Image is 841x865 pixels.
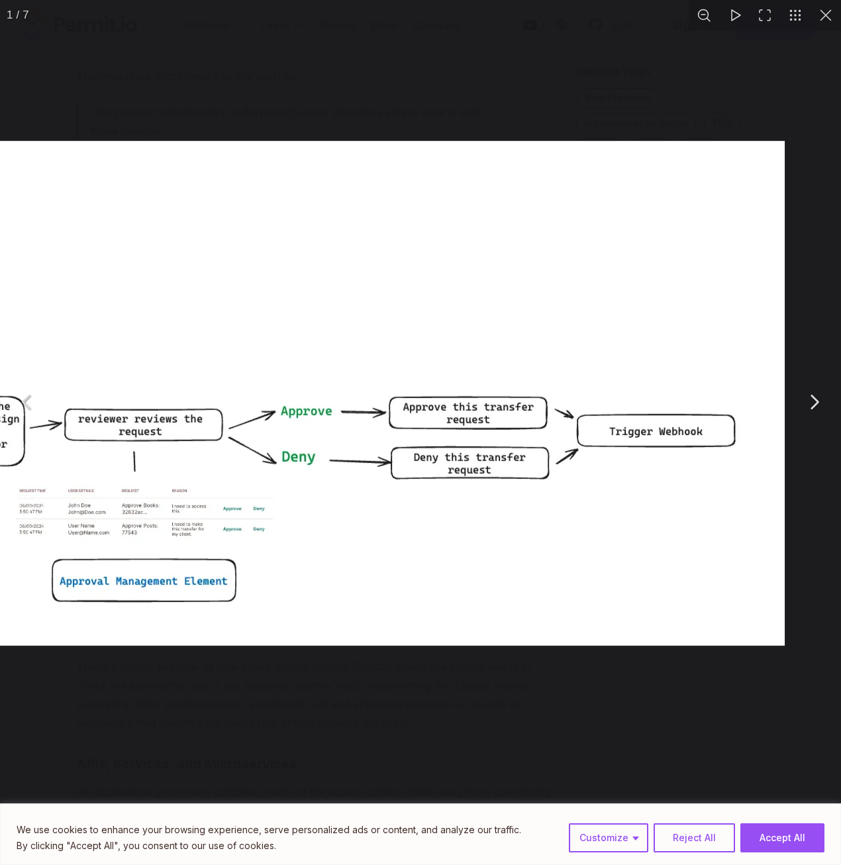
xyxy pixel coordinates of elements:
[11,385,44,419] button: Previous
[17,822,521,838] p: We use cookies to enhance your browsing experience, serve personalized ads or content, and analyz...
[797,385,830,419] button: Next
[654,823,735,852] button: Reject All
[17,838,521,854] p: By clicking "Accept All", you consent to our use of cookies.
[569,823,648,852] button: Customize
[740,823,824,852] button: Accept All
